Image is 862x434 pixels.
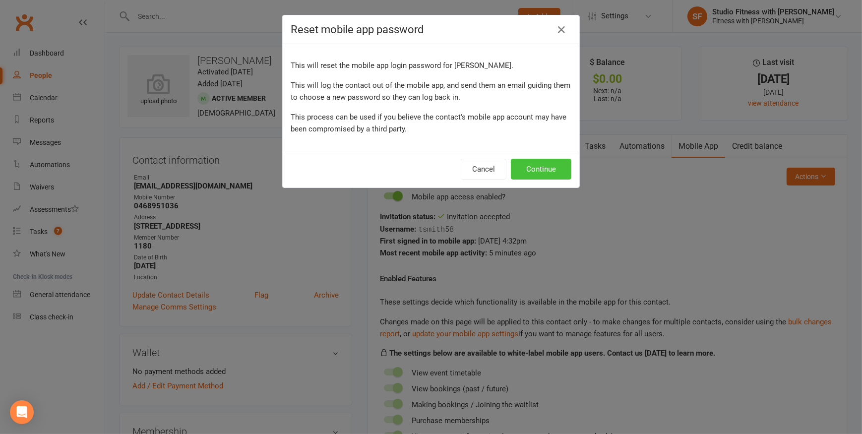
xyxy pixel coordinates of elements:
[461,159,506,180] button: Cancel
[10,400,34,424] div: Open Intercom Messenger
[291,113,566,133] span: This process can be used if you believe the contact's mobile app account may have been compromise...
[291,23,571,36] h4: Reset mobile app password
[554,22,569,38] button: Close
[291,61,513,70] span: This will reset the mobile app login password for [PERSON_NAME].
[511,159,571,180] button: Continue
[291,81,570,102] span: This will log the contact out of the mobile app, and send them an email guiding them to choose a ...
